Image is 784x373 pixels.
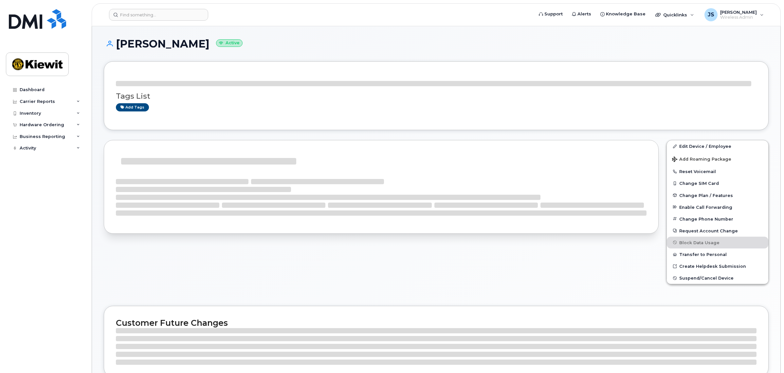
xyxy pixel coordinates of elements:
[679,205,732,209] span: Enable Call Forwarding
[667,272,768,284] button: Suspend/Cancel Device
[216,39,243,47] small: Active
[672,157,731,163] span: Add Roaming Package
[116,92,757,100] h3: Tags List
[104,38,769,49] h1: [PERSON_NAME]
[667,189,768,201] button: Change Plan / Features
[116,318,757,328] h2: Customer Future Changes
[667,260,768,272] a: Create Helpdesk Submission
[679,193,733,198] span: Change Plan / Features
[667,225,768,237] button: Request Account Change
[667,140,768,152] a: Edit Device / Employee
[667,177,768,189] button: Change SIM Card
[667,248,768,260] button: Transfer to Personal
[667,237,768,248] button: Block Data Usage
[667,152,768,166] button: Add Roaming Package
[667,213,768,225] button: Change Phone Number
[667,201,768,213] button: Enable Call Forwarding
[679,276,734,281] span: Suspend/Cancel Device
[116,103,149,111] a: Add tags
[667,166,768,177] button: Reset Voicemail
